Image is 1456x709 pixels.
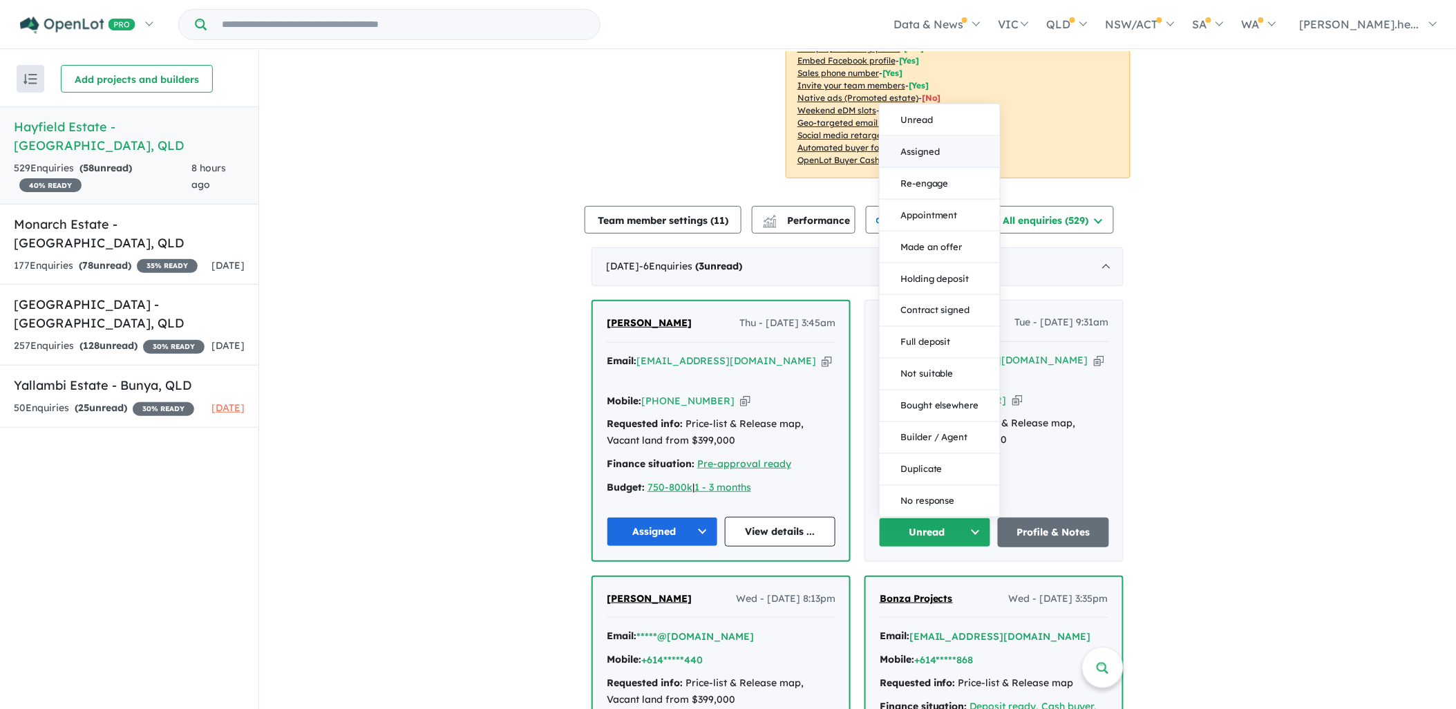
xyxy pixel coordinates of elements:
[23,74,37,84] img: sort.svg
[879,103,1001,517] div: Unread
[880,675,1108,692] div: Price-list & Release map
[880,630,909,642] strong: Email:
[880,485,1000,516] button: No response
[797,68,879,78] u: Sales phone number
[639,260,742,272] span: - 6 Enquir ies
[695,260,742,272] strong: ( unread)
[79,259,131,272] strong: ( unread)
[880,653,914,665] strong: Mobile:
[797,55,896,66] u: Embed Facebook profile
[607,517,718,547] button: Assigned
[797,155,900,165] u: OpenLot Buyer Cashback
[880,231,1000,263] button: Made an offer
[765,214,850,227] span: Performance
[880,591,953,607] a: Bonza Projects
[607,677,683,689] strong: Requested info:
[607,457,694,470] strong: Finance situation:
[647,481,692,493] a: 750-800k
[83,339,100,352] span: 128
[739,315,835,332] span: Thu - [DATE] 3:45am
[797,80,905,91] u: Invite your team members
[880,677,956,689] strong: Requested info:
[1015,314,1109,331] span: Tue - [DATE] 9:31am
[909,80,929,91] span: [ Yes ]
[191,162,226,191] span: 8 hours ago
[83,162,94,174] span: 58
[79,162,132,174] strong: ( unread)
[143,340,205,354] span: 30 % READY
[714,214,725,227] span: 11
[82,259,93,272] span: 78
[607,630,636,642] strong: Email:
[880,422,1000,453] button: Builder / Agent
[763,219,777,228] img: bar-chart.svg
[14,160,191,193] div: 529 Enquir ies
[607,653,641,665] strong: Mobile:
[607,316,692,329] span: [PERSON_NAME]
[797,117,905,128] u: Geo-targeted email & SMS
[879,518,991,547] button: Unread
[866,206,978,234] button: CSV download
[880,358,1000,390] button: Not suitable
[61,65,213,93] button: Add projects and builders
[14,376,245,395] h5: Yallambi Estate - Bunya , QLD
[607,315,692,332] a: [PERSON_NAME]
[922,93,941,103] span: [No]
[19,178,82,192] span: 40 % READY
[764,215,776,223] img: line-chart.svg
[725,517,836,547] a: View details ...
[1094,353,1104,368] button: Copy
[1012,393,1023,408] button: Copy
[797,130,898,140] u: Social media retargeting
[14,400,194,417] div: 50 Enquir ies
[607,480,835,496] div: |
[211,401,245,414] span: [DATE]
[736,591,835,607] span: Wed - [DATE] 8:13pm
[880,104,1000,135] button: Unread
[697,457,791,470] a: Pre-approval ready
[20,17,135,34] img: Openlot PRO Logo White
[211,339,245,352] span: [DATE]
[607,592,692,605] span: [PERSON_NAME]
[137,259,198,273] span: 35 % READY
[607,481,645,493] strong: Budget:
[880,453,1000,485] button: Duplicate
[14,258,198,274] div: 177 Enquir ies
[607,675,835,708] div: Price-list & Release map, Vacant land from $399,000
[880,390,1000,422] button: Bought elsewhere
[998,518,1110,547] a: Profile & Notes
[79,339,138,352] strong: ( unread)
[880,167,1000,199] button: Re-engage
[585,206,741,234] button: Team member settings (11)
[641,395,735,407] a: [PHONE_NUMBER]
[880,294,1000,326] button: Contract signed
[989,206,1114,234] button: All enquiries (529)
[882,68,902,78] span: [ Yes ]
[607,354,636,367] strong: Email:
[607,591,692,607] a: [PERSON_NAME]
[880,326,1000,358] button: Full deposit
[752,206,855,234] button: Performance
[592,247,1124,286] div: [DATE]
[880,135,1000,167] button: Assigned
[880,592,953,605] span: Bonza Projects
[75,401,127,414] strong: ( unread)
[880,199,1000,231] button: Appointment
[14,117,245,155] h5: Hayfield Estate - [GEOGRAPHIC_DATA] , QLD
[14,338,205,354] div: 257 Enquir ies
[876,215,890,229] img: download icon
[14,215,245,252] h5: Monarch Estate - [GEOGRAPHIC_DATA] , QLD
[880,263,1000,294] button: Holding deposit
[797,93,918,103] u: Native ads (Promoted estate)
[133,402,194,416] span: 30 % READY
[797,105,876,115] u: Weekend eDM slots
[607,395,641,407] strong: Mobile:
[211,259,245,272] span: [DATE]
[607,417,683,430] strong: Requested info:
[209,10,597,39] input: Try estate name, suburb, builder or developer
[909,630,1091,644] button: [EMAIL_ADDRESS][DOMAIN_NAME]
[694,481,751,493] a: 1 - 3 months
